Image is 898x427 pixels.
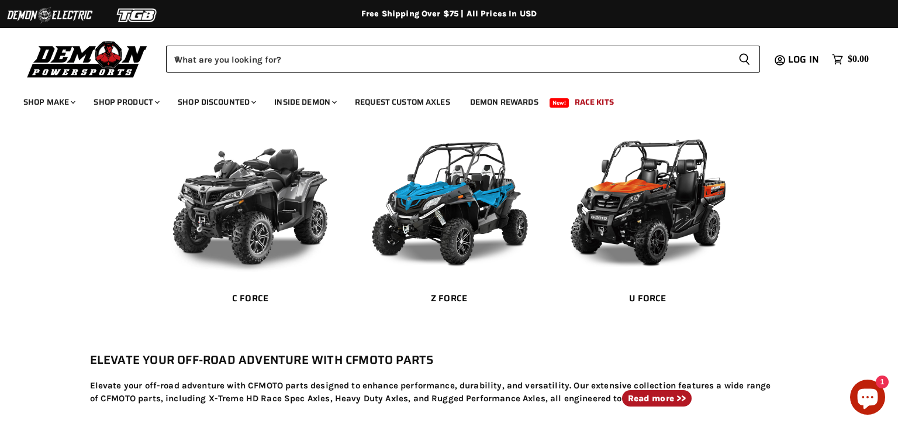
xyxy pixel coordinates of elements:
ul: Main menu [15,85,866,114]
img: Z Force [361,130,537,277]
a: Inside Demon [265,90,344,114]
img: C Force [163,130,338,277]
a: Shop Make [15,90,82,114]
span: Log in [788,52,819,67]
a: Demon Rewards [461,90,547,114]
img: U Force [560,130,735,277]
a: C Force [163,285,338,312]
h2: C Force [163,292,338,305]
strong: Read more >> [628,393,686,404]
h2: U Force [560,292,735,305]
a: Log in [783,54,826,65]
img: Demon Powersports [23,38,151,80]
a: $0.00 [826,51,875,68]
h2: Elevate Your Off-Road Adventure with CFMOTO Parts [90,352,809,369]
span: New! [550,98,569,108]
img: Demon Electric Logo 2 [6,4,94,26]
img: TGB Logo 2 [94,4,181,26]
button: Search [729,46,760,73]
form: Product [166,46,760,73]
a: Shop Discounted [169,90,263,114]
a: Shop Product [85,90,167,114]
inbox-online-store-chat: Shopify online store chat [847,380,889,418]
a: U Force [560,285,735,312]
a: Race Kits [566,90,623,114]
h2: Z Force [361,292,537,305]
a: Request Custom Axles [346,90,459,114]
a: Z Force [361,285,537,312]
input: When autocomplete results are available use up and down arrows to review and enter to select [166,46,729,73]
span: $0.00 [848,54,869,65]
p: Elevate your off-road adventure with CFMOTO parts designed to enhance performance, durability, an... [90,379,809,405]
